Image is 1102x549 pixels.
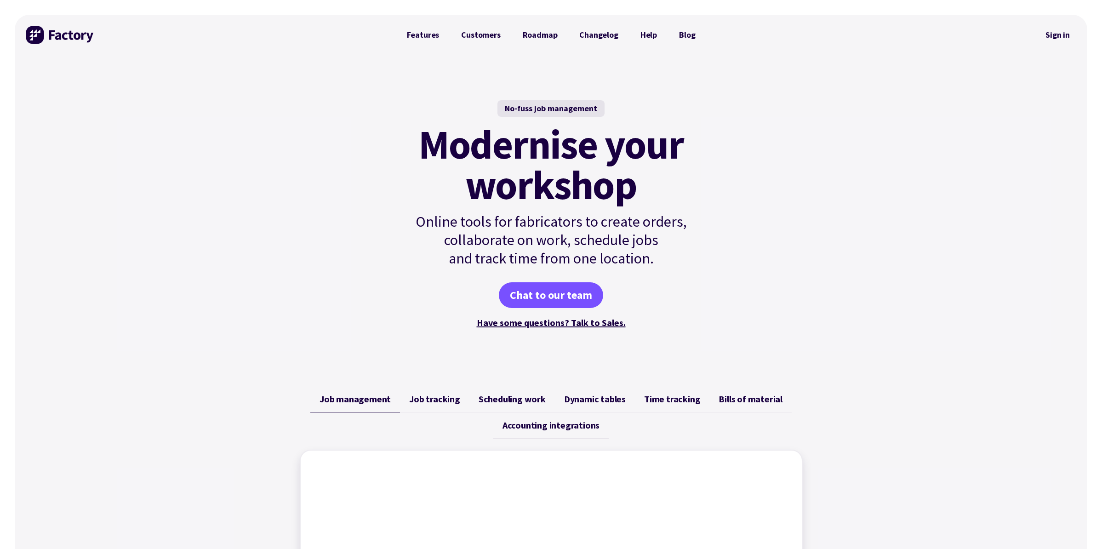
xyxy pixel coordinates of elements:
nav: Secondary Navigation [1039,24,1076,46]
a: Features [396,26,451,44]
p: Online tools for fabricators to create orders, collaborate on work, schedule jobs and track time ... [396,212,707,268]
a: Help [629,26,668,44]
img: Factory [26,26,95,44]
mark: Modernise your workshop [418,124,684,205]
div: No-fuss job management [497,100,605,117]
span: Job tracking [409,394,460,405]
a: Roadmap [512,26,569,44]
span: Dynamic tables [564,394,626,405]
span: Bills of material [719,394,782,405]
a: Have some questions? Talk to Sales. [477,317,626,328]
a: Changelog [568,26,629,44]
a: Sign in [1039,24,1076,46]
span: Job management [320,394,391,405]
span: Time tracking [644,394,700,405]
a: Blog [668,26,706,44]
a: Chat to our team [499,282,603,308]
span: Accounting integrations [502,420,600,431]
nav: Primary Navigation [396,26,707,44]
span: Scheduling work [479,394,546,405]
a: Customers [450,26,511,44]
